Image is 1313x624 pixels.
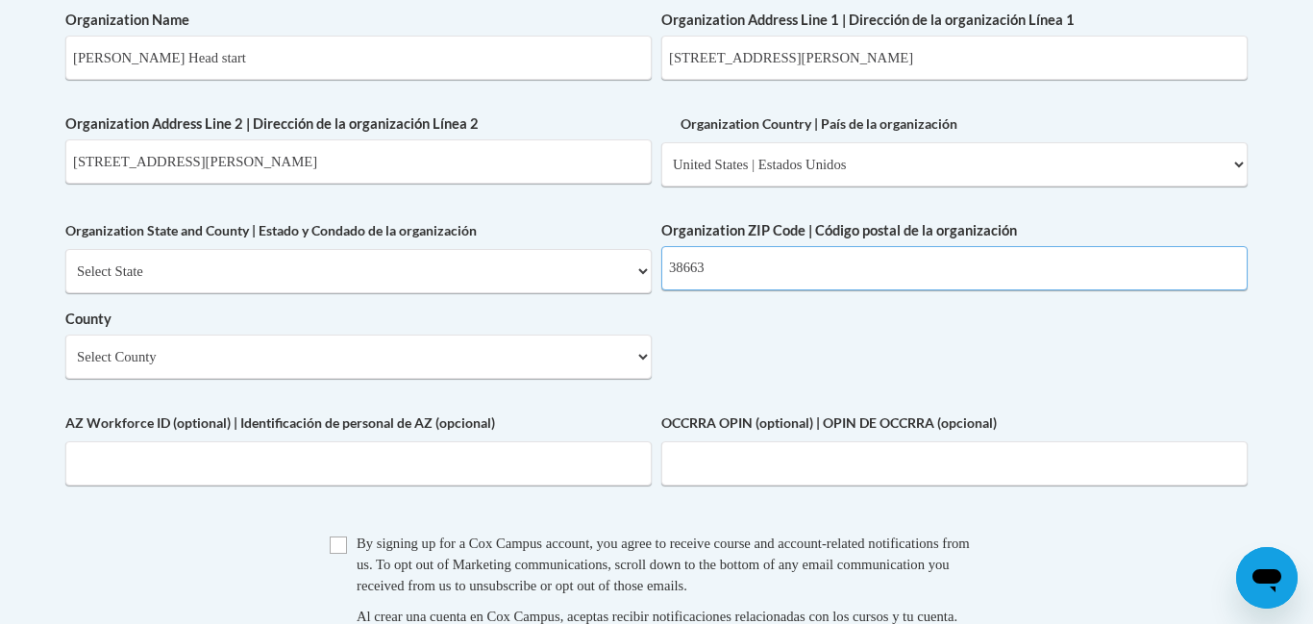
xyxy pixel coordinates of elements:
[1236,547,1298,609] iframe: Button to launch messaging window
[65,113,652,135] label: Organization Address Line 2 | Dirección de la organización Línea 2
[65,220,652,241] label: Organization State and County | Estado y Condado de la organización
[65,10,652,31] label: Organization Name
[357,536,970,593] span: By signing up for a Cox Campus account, you agree to receive course and account-related notificat...
[65,36,652,80] input: Metadata input
[65,412,652,434] label: AZ Workforce ID (optional) | Identificación de personal de AZ (opcional)
[661,113,1248,135] label: Organization Country | País de la organización
[65,139,652,184] input: Metadata input
[661,412,1248,434] label: OCCRRA OPIN (optional) | OPIN DE OCCRRA (opcional)
[661,246,1248,290] input: Metadata input
[65,309,652,330] label: County
[661,36,1248,80] input: Metadata input
[661,10,1248,31] label: Organization Address Line 1 | Dirección de la organización Línea 1
[661,220,1248,241] label: Organization ZIP Code | Código postal de la organización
